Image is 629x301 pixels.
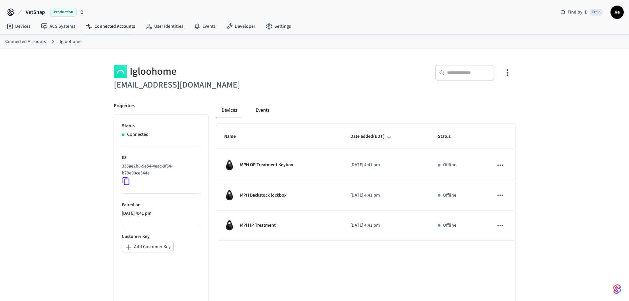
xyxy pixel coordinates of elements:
a: Connected Accounts [81,20,140,32]
img: igloohome_igke [224,220,235,231]
span: Status [438,132,459,142]
p: 336ae2b8-9e54-4eac-9f64-b79e00ce544e [122,163,198,177]
img: SeamLogoGradient.69752ec5.svg [613,284,621,294]
span: Production [50,8,77,17]
p: Offline [443,192,456,199]
a: Connected Accounts [5,38,46,45]
button: Devices [216,102,242,118]
h6: [EMAIL_ADDRESS][DOMAIN_NAME] [114,78,311,92]
p: Connected [127,131,149,138]
a: Events [189,20,221,32]
span: VetSnap [26,8,45,16]
p: Status [122,123,200,130]
a: Settings [261,20,296,32]
p: Offline [443,162,456,169]
span: Ctrl K [590,9,603,16]
a: Developer [221,20,261,32]
a: Devices [1,20,36,32]
table: sticky table [216,124,515,241]
p: Properties [114,102,135,109]
p: ID [122,154,200,161]
img: igloohome_logo [114,65,127,78]
p: [DATE] 4:41 pm [350,192,422,199]
p: MPH Backstock lockbox [240,192,287,199]
span: Name [224,132,244,142]
span: Ke [611,6,623,18]
p: [DATE] 4:41 pm [350,162,422,169]
div: Igloohome [114,65,311,78]
p: [DATE] 4:41 pm [350,222,422,229]
p: Offline [443,222,456,229]
p: MPH OP Treatment Keybox [240,162,293,169]
span: Date added(EDT) [350,132,393,142]
div: connected account tabs [216,102,515,118]
span: Find by ID [568,9,588,16]
p: Paired on [122,202,200,208]
img: igloohome_igke [224,190,235,201]
p: Customer Key [122,233,200,240]
a: User Identities [140,20,189,32]
div: Find by IDCtrl K [555,6,608,18]
a: ACS Systems [36,20,81,32]
button: Add Customer Key [122,242,174,252]
p: [DATE] 4:41 pm [122,210,200,217]
a: Igloohome [60,38,82,45]
img: igloohome_igke [224,160,235,170]
p: MPH IP Treatment [240,222,276,229]
button: Ke [611,6,624,19]
button: Events [250,102,275,118]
